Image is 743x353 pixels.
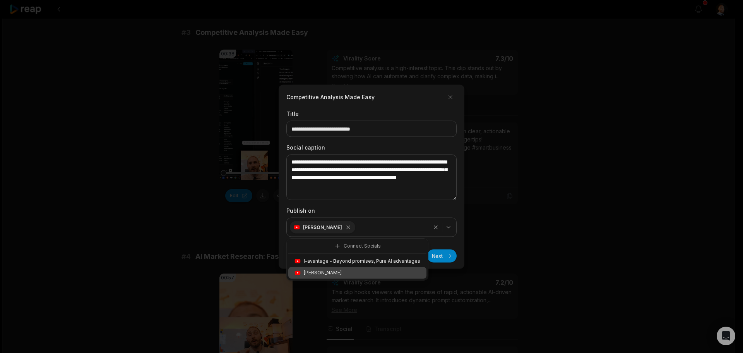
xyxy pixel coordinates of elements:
button: [PERSON_NAME] [286,217,457,237]
div: [PERSON_NAME] [290,221,355,233]
span: I-avantage - Beyond promises, Pure AI advantages [304,258,420,265]
h2: Competitive Analysis Made Easy [286,93,375,101]
span: Connect Socials [344,243,381,250]
label: Publish on [286,206,457,214]
div: Suggestions [288,240,426,279]
button: Next [427,249,457,262]
label: Social caption [286,143,457,151]
span: [PERSON_NAME] [304,269,342,276]
label: Title [286,109,457,117]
